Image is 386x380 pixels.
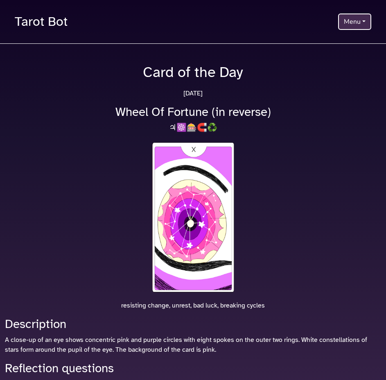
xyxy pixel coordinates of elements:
[5,361,381,376] h2: Reflection questions
[150,141,237,294] img: A close-up of an eye shows concentric pink and purple circles with eight spokes on the outer two ...
[5,335,381,355] p: A close-up of an eye shows concentric pink and purple circles with eight spokes on the outer two ...
[15,10,68,34] a: Tarot Bot
[5,317,381,332] h2: Description
[338,14,371,30] button: Menu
